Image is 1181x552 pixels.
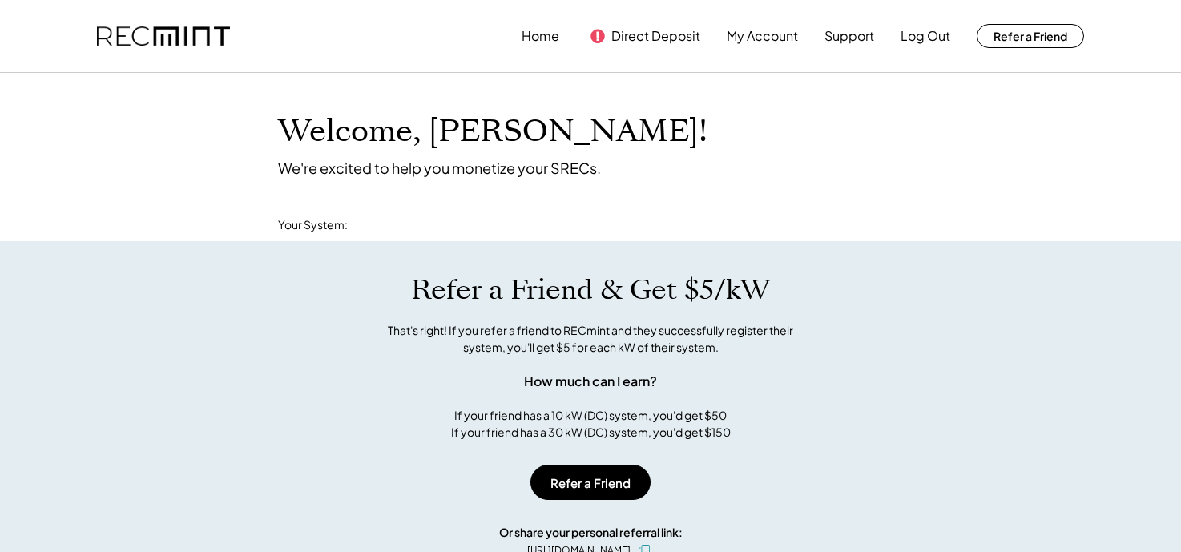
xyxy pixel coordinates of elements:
[727,20,798,52] button: My Account
[530,465,651,500] button: Refer a Friend
[97,26,230,46] img: recmint-logotype%403x.png
[901,20,950,52] button: Log Out
[499,524,683,541] div: Or share your personal referral link:
[451,407,731,441] div: If your friend has a 10 kW (DC) system, you'd get $50 If your friend has a 30 kW (DC) system, you...
[278,113,707,151] h1: Welcome, [PERSON_NAME]!
[522,20,559,52] button: Home
[278,217,348,233] div: Your System:
[524,372,657,391] div: How much can I earn?
[278,159,601,177] div: We're excited to help you monetize your SRECs.
[977,24,1084,48] button: Refer a Friend
[411,273,770,307] h1: Refer a Friend & Get $5/kW
[824,20,874,52] button: Support
[370,322,811,356] div: That's right! If you refer a friend to RECmint and they successfully register their system, you'l...
[611,20,700,52] button: Direct Deposit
